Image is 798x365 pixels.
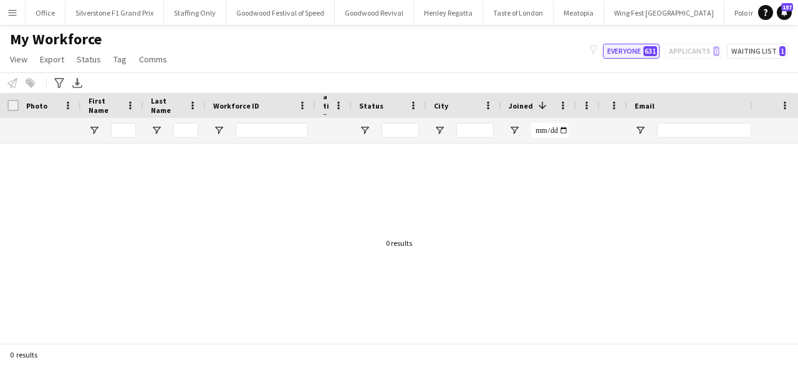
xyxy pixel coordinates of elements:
[111,123,136,138] input: First Name Filter Input
[65,1,164,25] button: Silverstone F1 Grand Prix
[434,101,448,110] span: City
[52,75,67,90] app-action-btn: Advanced filters
[113,54,127,65] span: Tag
[89,125,100,136] button: Open Filter Menu
[134,51,172,67] a: Comms
[657,123,761,138] input: Email Filter Input
[70,75,85,90] app-action-btn: Export XLSX
[26,1,65,25] button: Office
[509,125,520,136] button: Open Filter Menu
[10,30,102,49] span: My Workforce
[151,96,183,115] span: Last Name
[26,101,47,110] span: Photo
[35,51,69,67] a: Export
[72,51,106,67] a: Status
[226,1,335,25] button: Goodwood Festival of Speed
[173,123,198,138] input: Last Name Filter Input
[77,54,101,65] span: Status
[779,46,786,56] span: 1
[213,101,259,110] span: Workforce ID
[386,238,412,248] div: 0 results
[40,54,64,65] span: Export
[89,96,121,115] span: First Name
[727,44,788,59] button: Waiting list1
[781,3,793,11] span: 157
[335,1,414,25] button: Goodwood Revival
[359,125,370,136] button: Open Filter Menu
[643,46,657,56] span: 631
[724,1,792,25] button: Polo in the Park
[382,123,419,138] input: Status Filter Input
[483,1,554,25] button: Taste of London
[10,54,27,65] span: View
[456,123,494,138] input: City Filter Input
[151,125,162,136] button: Open Filter Menu
[635,125,646,136] button: Open Filter Menu
[7,100,19,111] input: Column with Header Selection
[108,51,132,67] a: Tag
[509,101,533,110] span: Joined
[531,123,569,138] input: Joined Filter Input
[236,123,308,138] input: Workforce ID Filter Input
[139,54,167,65] span: Comms
[434,125,445,136] button: Open Filter Menu
[164,1,226,25] button: Staffing Only
[603,44,660,59] button: Everyone631
[414,1,483,25] button: Henley Regatta
[777,5,792,20] a: 157
[604,1,724,25] button: Wing Fest [GEOGRAPHIC_DATA]
[554,1,604,25] button: Meatopia
[359,101,383,110] span: Status
[323,82,329,129] span: Rating
[5,51,32,67] a: View
[213,125,224,136] button: Open Filter Menu
[635,101,655,110] span: Email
